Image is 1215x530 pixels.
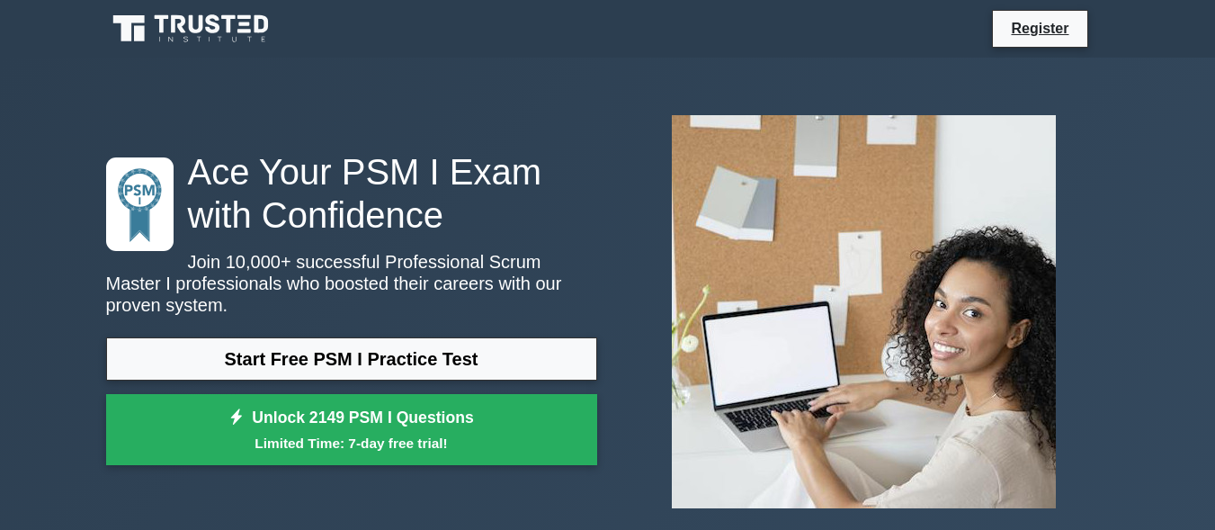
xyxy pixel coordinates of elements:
p: Join 10,000+ successful Professional Scrum Master I professionals who boosted their careers with ... [106,251,597,316]
small: Limited Time: 7-day free trial! [129,433,575,454]
a: Unlock 2149 PSM I QuestionsLimited Time: 7-day free trial! [106,394,597,466]
a: Start Free PSM I Practice Test [106,337,597,381]
h1: Ace Your PSM I Exam with Confidence [106,150,597,237]
a: Register [1000,17,1079,40]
